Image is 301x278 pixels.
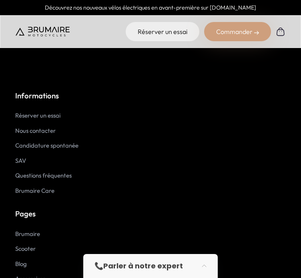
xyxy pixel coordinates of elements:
a: Brumaire [15,230,40,238]
a: Brumaire Care [15,187,54,194]
img: Brumaire Motocycles [16,27,70,36]
a: Questions fréquentes [15,172,72,179]
a: Réserver un essai [15,112,60,119]
a: SAV [15,157,26,164]
p: Informations [15,90,286,101]
p: Pages [15,208,286,219]
img: Panier [276,27,285,36]
img: right-arrow-2.png [254,30,259,35]
a: Scooter [15,245,36,252]
a: Réserver un essai [126,22,199,41]
div: Commander [204,22,271,41]
a: Nous contacter [15,127,56,134]
a: Candidature spontanée [15,142,78,149]
a: Blog [15,260,27,268]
